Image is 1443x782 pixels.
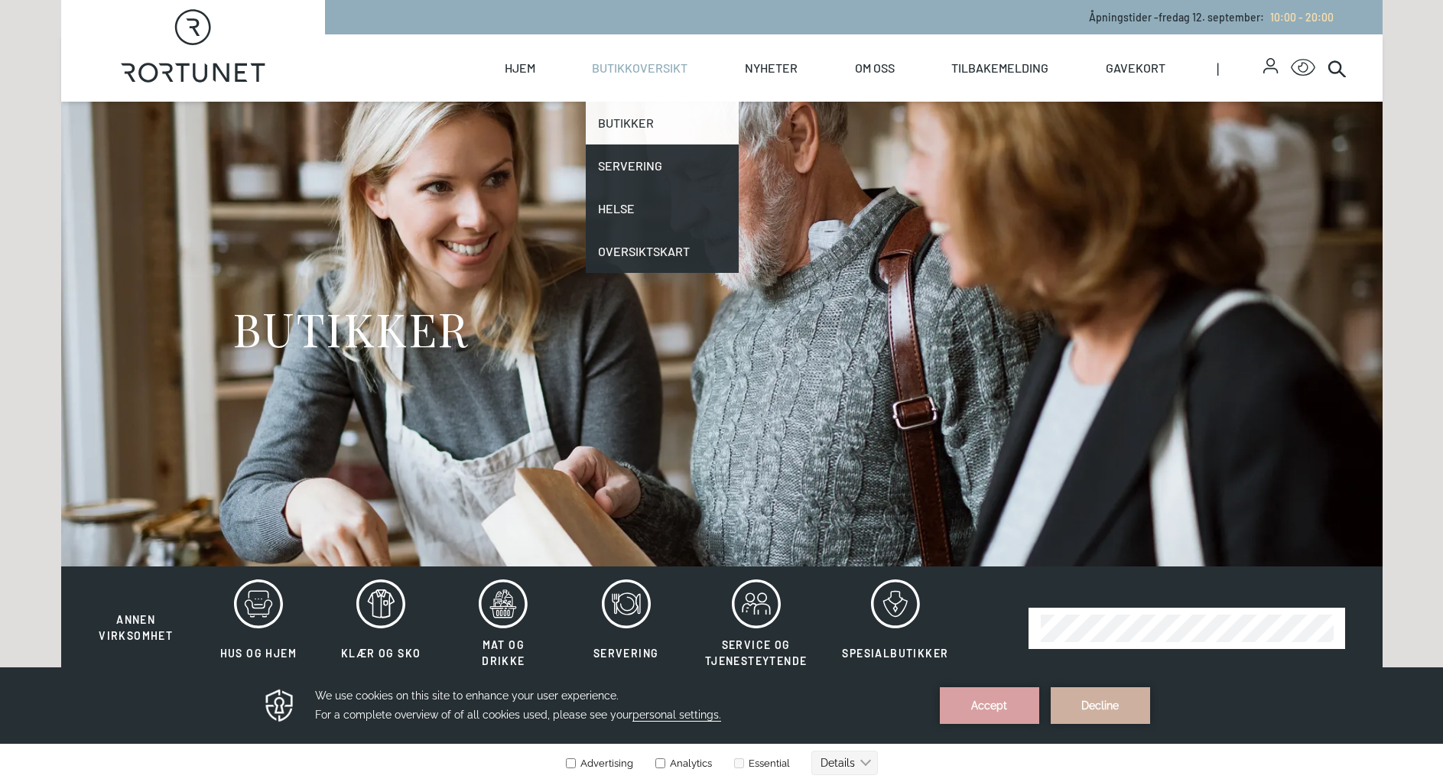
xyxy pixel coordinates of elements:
[811,83,878,108] button: Details
[689,579,824,678] button: Service og tjenesteytende
[821,89,855,102] text: Details
[321,579,440,678] button: Klær og sko
[593,647,659,660] span: Servering
[1270,11,1334,24] span: 10:00 - 20:00
[232,300,469,357] h1: BUTIKKER
[76,579,196,644] button: Annen virksomhet
[263,20,296,57] img: Privacy reminder
[99,613,173,642] span: Annen virksomhet
[951,34,1048,102] a: Tilbakemelding
[220,647,297,660] span: Hus og hjem
[586,187,739,230] a: Helse
[632,41,721,54] span: personal settings.
[505,34,535,102] a: Hjem
[567,579,686,678] button: Servering
[655,91,665,101] input: Analytics
[1106,34,1165,102] a: Gavekort
[566,91,576,101] input: Advertising
[826,579,964,678] button: Spesialbutikker
[565,90,633,102] label: Advertising
[315,19,921,57] h3: We use cookies on this site to enhance your user experience. For a complete overview of of all co...
[731,90,790,102] label: Essential
[1291,56,1315,80] button: Open Accessibility Menu
[734,91,744,101] input: Essential
[586,144,739,187] a: Servering
[1264,11,1334,24] a: 10:00 - 20:00
[1089,9,1334,25] p: Åpningstider - fredag 12. september :
[940,20,1039,57] button: Accept
[444,579,563,678] button: Mat og drikke
[341,647,421,660] span: Klær og sko
[1051,20,1150,57] button: Decline
[482,638,525,667] span: Mat og drikke
[842,647,948,660] span: Spesialbutikker
[855,34,895,102] a: Om oss
[592,34,687,102] a: Butikkoversikt
[652,90,712,102] label: Analytics
[1217,34,1264,102] span: |
[586,102,739,144] a: Butikker
[745,34,798,102] a: Nyheter
[705,638,808,667] span: Service og tjenesteytende
[586,230,739,273] a: Oversiktskart
[199,579,318,678] button: Hus og hjem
